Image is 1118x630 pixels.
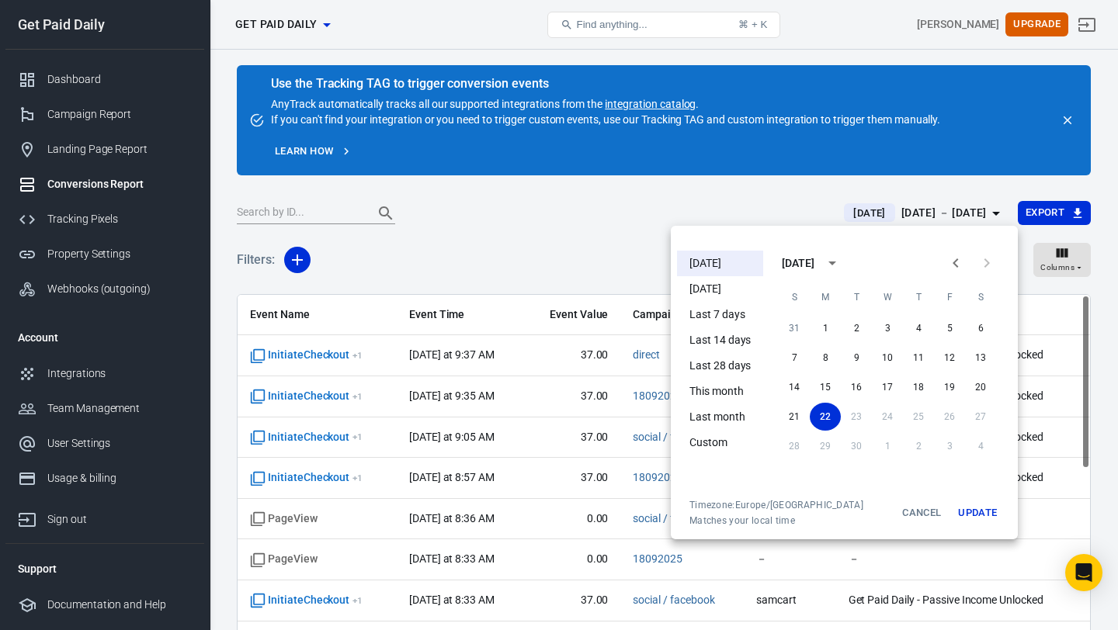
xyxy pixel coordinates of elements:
[782,255,814,272] div: [DATE]
[934,373,965,401] button: 19
[677,276,763,302] li: [DATE]
[810,373,841,401] button: 15
[779,373,810,401] button: 14
[780,282,808,313] span: Sunday
[903,373,934,401] button: 18
[689,499,863,511] div: Timezone: Europe/[GEOGRAPHIC_DATA]
[872,373,903,401] button: 17
[810,403,841,431] button: 22
[903,344,934,372] button: 11
[967,282,995,313] span: Saturday
[897,499,946,527] button: Cancel
[842,282,870,313] span: Tuesday
[965,314,996,342] button: 6
[779,403,810,431] button: 21
[965,344,996,372] button: 13
[689,514,863,527] span: Matches your local time
[677,430,763,455] li: Custom
[904,282,932,313] span: Thursday
[677,404,763,430] li: Last month
[779,314,810,342] button: 31
[841,373,872,401] button: 16
[779,344,810,372] button: 7
[819,250,845,276] button: calendar view is open, switch to year view
[934,314,965,342] button: 5
[965,373,996,401] button: 20
[873,282,901,313] span: Wednesday
[934,344,965,372] button: 12
[810,314,841,342] button: 1
[872,314,903,342] button: 3
[841,344,872,372] button: 9
[953,499,1002,527] button: Update
[677,251,763,276] li: [DATE]
[872,344,903,372] button: 10
[677,302,763,327] li: Last 7 days
[677,327,763,353] li: Last 14 days
[811,282,839,313] span: Monday
[940,247,971,279] button: Previous month
[810,344,841,372] button: 8
[841,314,872,342] button: 2
[677,353,763,379] li: Last 28 days
[936,282,963,313] span: Friday
[903,314,934,342] button: 4
[677,379,763,404] li: This month
[1065,554,1102,591] div: Open Intercom Messenger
